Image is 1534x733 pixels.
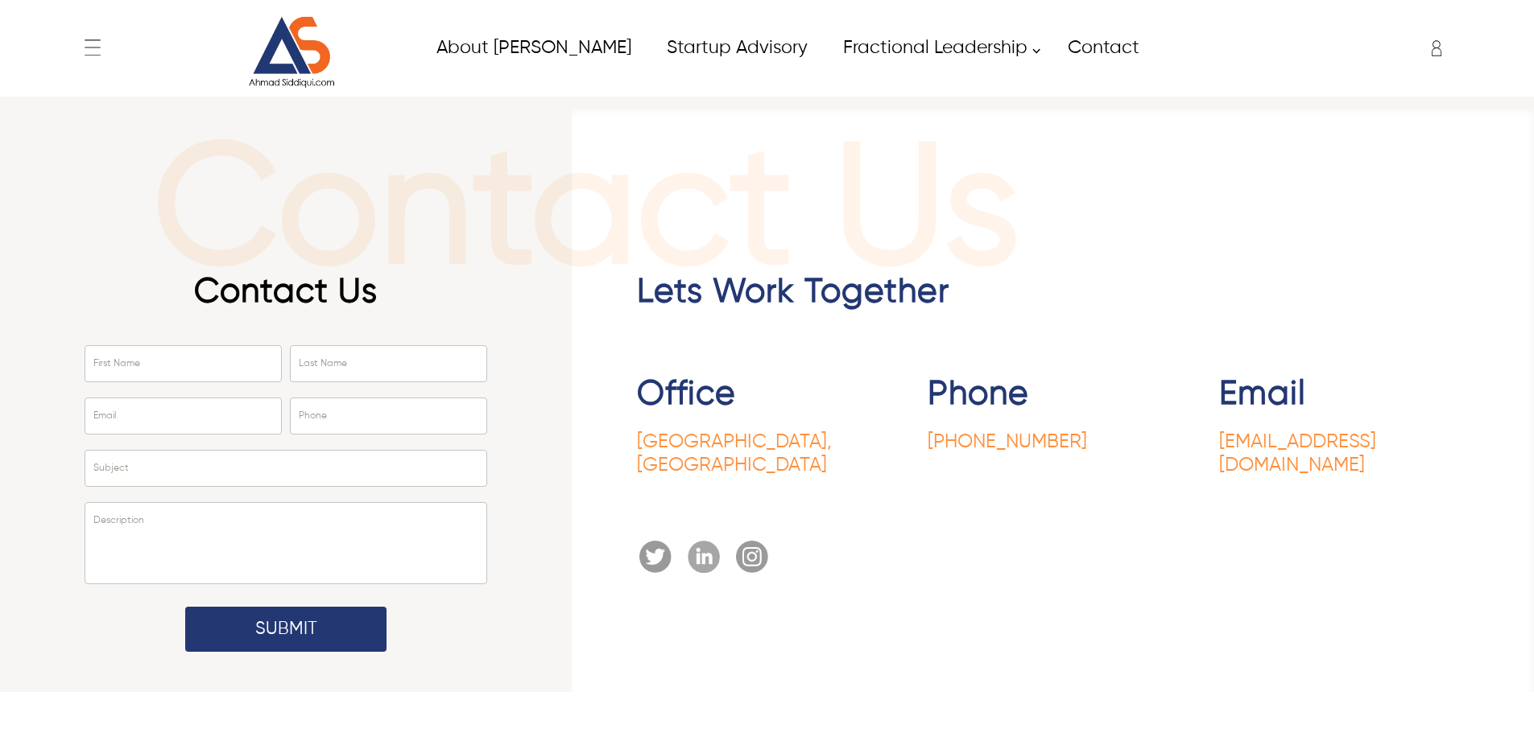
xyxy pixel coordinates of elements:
[1219,430,1469,477] a: [EMAIL_ADDRESS][DOMAIN_NAME]
[648,30,825,66] a: Startup Advisory
[202,16,382,89] a: Website Logo for Ahmad Siddiqui
[185,607,387,652] button: Submit
[85,272,487,320] h1: Contact Us
[639,541,688,579] a: Twitter
[825,30,1049,66] a: Fractional Leadership
[736,541,784,579] a: Instagram
[688,541,736,579] a: Linkedin
[1049,30,1156,66] a: Contact
[637,430,887,477] p: [GEOGRAPHIC_DATA], [GEOGRAPHIC_DATA]
[688,541,720,573] img: Linkedin
[928,374,1177,422] h2: Phone
[736,541,768,573] img: Instagram
[639,541,672,573] img: Twitter
[1420,32,1445,64] div: Enter to Open SignUp and Register OverLay
[1219,374,1469,422] h2: Email
[928,430,1177,454] a: [PHONE_NUMBER]
[637,374,887,422] h2: Office
[231,16,352,89] img: Website Logo for Ahmad Siddiqui
[418,30,648,66] a: About Ahmad
[637,272,1470,320] h2: Lets Work Together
